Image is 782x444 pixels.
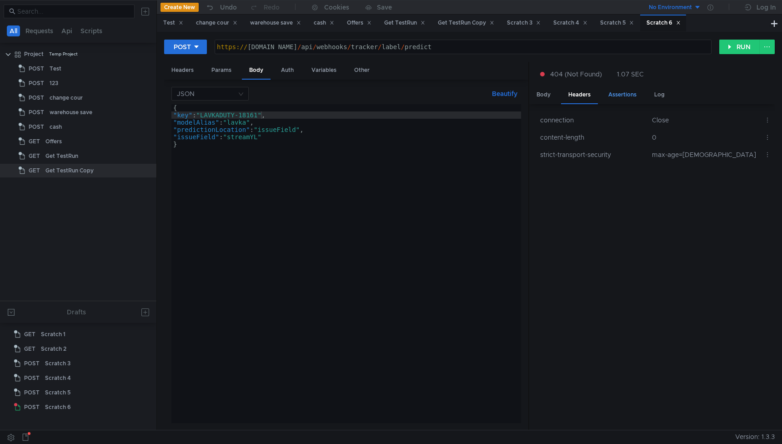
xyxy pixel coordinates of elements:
button: Api [59,25,75,36]
div: 123 [50,76,58,90]
div: Scratch 1 [41,328,65,341]
div: change cour [50,91,83,105]
div: Body [242,62,271,80]
div: Log In [757,2,776,13]
div: Test [163,18,183,28]
td: connection [536,111,648,129]
span: Version: 1.3.3 [735,430,775,444]
button: Scripts [78,25,105,36]
button: RUN [719,40,760,54]
div: warehouse save [250,18,301,28]
div: Get TestRun [45,149,78,163]
div: Scratch 3 [45,357,70,370]
span: POST [29,120,44,134]
div: Scratch 2 [41,342,66,356]
div: No Environment [649,3,692,12]
div: Undo [220,2,237,13]
div: Scratch 6 [45,400,71,414]
div: cash [314,18,334,28]
div: Get TestRun [384,18,425,28]
button: Undo [199,0,243,14]
span: GET [29,164,40,177]
div: Variables [304,62,344,79]
button: Redo [243,0,286,14]
input: Search... [17,6,129,16]
div: Scratch 3 [507,18,541,28]
span: 404 (Not Found) [550,69,602,79]
div: Auth [274,62,301,79]
div: Get TestRun Copy [438,18,494,28]
button: All [7,25,20,36]
div: Scratch 4 [553,18,587,28]
div: Offers [347,18,371,28]
div: Project [24,47,44,61]
span: POST [24,386,40,399]
button: POST [164,40,207,54]
td: Close [648,111,761,129]
span: GET [29,135,40,148]
td: 0 [648,129,761,146]
td: strict-transport-security [536,146,648,163]
span: POST [29,106,44,119]
div: Scratch 5 [600,18,634,28]
div: POST [174,42,191,52]
div: Assertions [601,86,644,103]
div: Cookies [324,2,349,13]
div: Redo [264,2,280,13]
div: Other [347,62,377,79]
div: warehouse save [50,106,92,119]
button: Beautify [488,88,521,99]
td: content-length [536,129,648,146]
div: 1.07 SEC [617,70,644,78]
button: Create New [160,3,199,12]
div: cash [50,120,62,134]
div: Get TestRun Copy [45,164,94,177]
span: POST [24,357,40,370]
div: Params [204,62,239,79]
div: Temp Project [49,47,78,61]
div: Drafts [67,307,86,318]
div: Headers [164,62,201,79]
span: POST [29,62,44,76]
div: Log [647,86,672,103]
span: GET [29,149,40,163]
div: Test [50,62,61,76]
span: GET [24,328,35,341]
span: POST [24,400,40,414]
span: POST [24,371,40,385]
td: max-age=[DEMOGRAPHIC_DATA] [648,146,761,163]
div: Scratch 5 [45,386,70,399]
div: Headers [561,86,598,104]
div: Scratch 6 [647,18,681,28]
button: Requests [23,25,56,36]
span: POST [29,91,44,105]
div: change cour [196,18,237,28]
div: Scratch 4 [45,371,71,385]
div: Body [529,86,558,103]
span: GET [24,342,35,356]
div: Offers [45,135,62,148]
span: POST [29,76,44,90]
div: Save [377,4,392,10]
